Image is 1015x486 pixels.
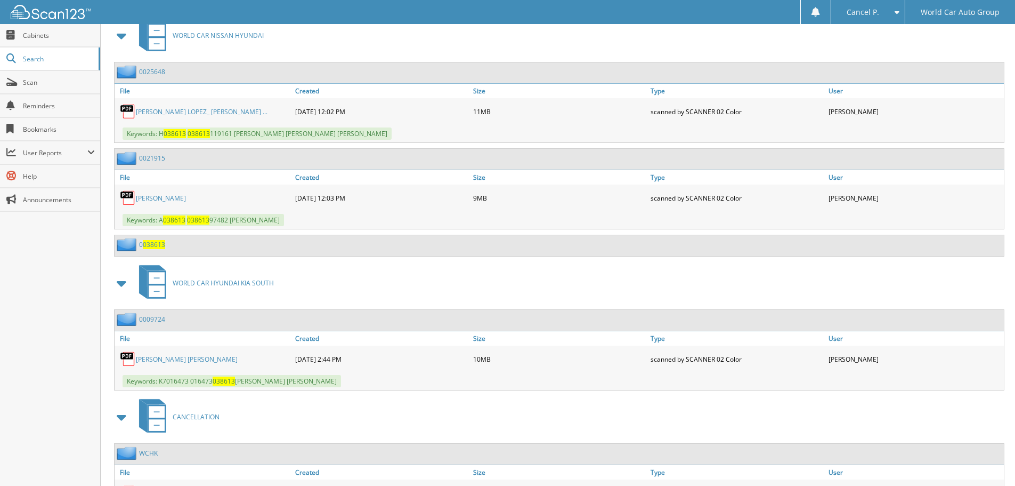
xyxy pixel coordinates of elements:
a: File [115,170,293,185]
a: Size [470,465,648,480]
span: Search [23,54,93,63]
span: WORLD CAR NISSAN HYUNDAI [173,31,264,40]
a: [PERSON_NAME] LOPEZ_ [PERSON_NAME] ... [136,107,267,116]
span: WORLD CAR HYUNDAI KIA SOUTH [173,278,274,288]
span: Scan [23,78,95,87]
a: 0009724 [139,315,165,324]
div: [DATE] 12:02 PM [293,101,470,122]
span: Keywords: A 97482 [PERSON_NAME] [123,214,284,226]
img: folder2.png [117,152,139,165]
span: CANCELLATION [173,412,220,421]
a: Created [293,84,470,98]
a: WCHK [139,449,158,458]
div: scanned by SCANNER 02 Color [648,187,826,209]
a: WORLD CAR HYUNDAI KIA SOUTH [133,262,274,304]
div: 10MB [470,348,648,370]
span: Help [23,172,95,181]
div: 11MB [470,101,648,122]
img: folder2.png [117,65,139,78]
img: folder2.png [117,313,139,326]
img: folder2.png [117,447,139,460]
a: User [826,170,1004,185]
span: 038613 [164,129,186,138]
img: PDF.png [120,190,136,206]
div: [PERSON_NAME] [826,348,1004,370]
span: Reminders [23,101,95,110]
div: [DATE] 12:03 PM [293,187,470,209]
span: Keywords: H 119161 [PERSON_NAME] [PERSON_NAME] [PERSON_NAME] [123,128,392,140]
a: File [115,465,293,480]
a: 0021915 [139,154,165,163]
span: Cancel P. [847,9,879,15]
a: User [826,331,1004,346]
a: Type [648,465,826,480]
a: Type [648,331,826,346]
a: File [115,84,293,98]
div: [PERSON_NAME] [826,187,1004,209]
a: 0025648 [139,67,165,76]
a: Size [470,331,648,346]
a: Created [293,465,470,480]
a: WORLD CAR NISSAN HYUNDAI [133,14,264,57]
div: scanned by SCANNER 02 Color [648,101,826,122]
a: Size [470,170,648,185]
span: 038613 [187,216,209,225]
div: scanned by SCANNER 02 Color [648,348,826,370]
img: PDF.png [120,351,136,367]
a: [PERSON_NAME] [PERSON_NAME] [136,355,238,364]
span: Announcements [23,195,95,204]
span: World Car Auto Group [921,9,1000,15]
span: 038613 [143,240,165,249]
a: Created [293,170,470,185]
span: 038613 [163,216,185,225]
a: User [826,465,1004,480]
span: Keywords: K7016473 016473 [PERSON_NAME] [PERSON_NAME] [123,375,341,387]
div: [DATE] 2:44 PM [293,348,470,370]
a: 0038613 [139,240,165,249]
span: 038613 [213,377,235,386]
a: [PERSON_NAME] [136,194,186,203]
div: 9MB [470,187,648,209]
img: scan123-logo-white.svg [11,5,91,19]
span: Cabinets [23,31,95,40]
a: File [115,331,293,346]
a: CANCELLATION [133,396,220,438]
div: [PERSON_NAME] [826,101,1004,122]
img: PDF.png [120,103,136,119]
img: folder2.png [117,238,139,251]
a: Created [293,331,470,346]
span: Bookmarks [23,125,95,134]
span: 038613 [188,129,210,138]
a: Size [470,84,648,98]
span: User Reports [23,148,87,157]
a: User [826,84,1004,98]
a: Type [648,84,826,98]
a: Type [648,170,826,185]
